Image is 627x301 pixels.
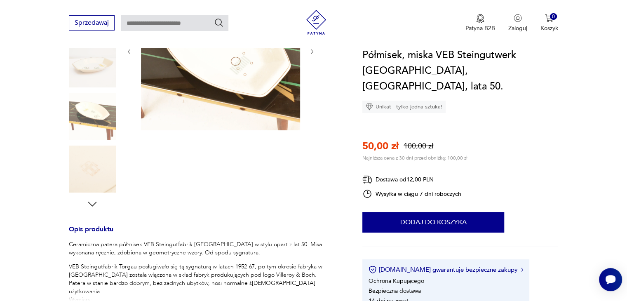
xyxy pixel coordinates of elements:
[508,24,527,32] p: Zaloguj
[304,10,329,35] img: Patyna - sklep z meblami i dekoracjami vintage
[404,141,433,151] p: 100,00 zł
[465,24,495,32] p: Patyna B2B
[69,227,343,240] h3: Opis produktu
[362,212,504,233] button: Dodaj do koszyka
[362,155,467,161] p: Najniższa cena z 30 dni przed obniżką: 100,00 zł
[69,15,115,31] button: Sprzedawaj
[362,189,461,199] div: Wysyłka w ciągu 7 dni roboczych
[369,287,421,295] li: Bezpieczna dostawa
[540,14,558,32] button: 0Koszyk
[69,40,116,87] img: Zdjęcie produktu Półmisek, miska VEB Steingutwerk Torgau, Niemcy, lata 50.
[599,268,622,291] iframe: Smartsupp widget button
[550,13,557,20] div: 0
[69,146,116,193] img: Zdjęcie produktu Półmisek, miska VEB Steingutwerk Torgau, Niemcy, lata 50.
[69,93,116,140] img: Zdjęcie produktu Półmisek, miska VEB Steingutwerk Torgau, Niemcy, lata 50.
[362,174,372,185] img: Ikona dostawy
[369,277,424,285] li: Ochrona Kupującego
[214,18,224,28] button: Szukaj
[69,240,343,257] p: Ceramiczna patera półmisek VEB Steingutfabrik [GEOGRAPHIC_DATA] w stylu opart z lat 50. Misa wyko...
[540,24,558,32] p: Koszyk
[476,14,484,23] img: Ikona medalu
[362,139,399,153] p: 50,00 zł
[514,14,522,22] img: Ikonka użytkownika
[521,268,524,272] img: Ikona strzałki w prawo
[69,21,115,26] a: Sprzedawaj
[362,47,558,94] h1: Półmisek, miska VEB Steingutwerk [GEOGRAPHIC_DATA], [GEOGRAPHIC_DATA], lata 50.
[465,14,495,32] a: Ikona medaluPatyna B2B
[362,101,446,113] div: Unikat - tylko jedna sztuka!
[362,174,461,185] div: Dostawa od 12,00 PLN
[369,266,523,274] button: [DOMAIN_NAME] gwarantuje bezpieczne zakupy
[465,14,495,32] button: Patyna B2B
[508,14,527,32] button: Zaloguj
[545,14,553,22] img: Ikona koszyka
[366,103,373,111] img: Ikona diamentu
[369,266,377,274] img: Ikona certyfikatu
